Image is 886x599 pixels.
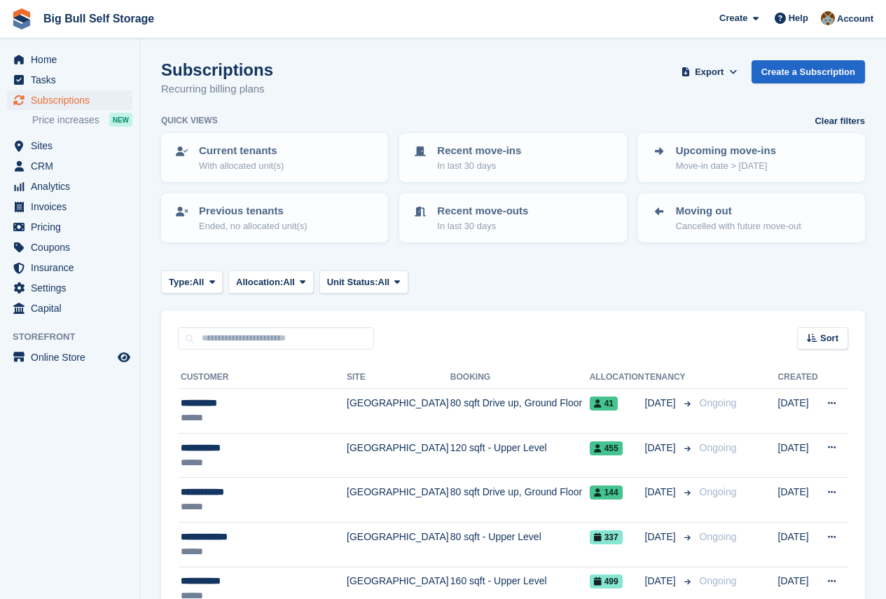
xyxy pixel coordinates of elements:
td: [GEOGRAPHIC_DATA] [347,522,450,567]
img: stora-icon-8386f47178a22dfd0bd8f6a31ec36ba5ce8667c1dd55bd0f319d3a0aa187defe.svg [11,8,32,29]
span: 499 [590,574,623,588]
th: Created [778,366,819,389]
span: [DATE] [645,530,679,544]
p: In last 30 days [437,219,528,233]
span: Coupons [31,237,115,257]
a: menu [7,70,132,90]
td: [GEOGRAPHIC_DATA] [347,478,450,523]
td: [DATE] [778,389,819,434]
span: Subscriptions [31,90,115,110]
td: [GEOGRAPHIC_DATA] [347,433,450,478]
span: Export [695,65,724,79]
a: menu [7,298,132,318]
p: Ended, no allocated unit(s) [199,219,307,233]
span: [DATE] [645,396,679,411]
td: [DATE] [778,522,819,567]
span: All [378,275,390,289]
h6: Quick views [161,114,218,127]
h1: Subscriptions [161,60,273,79]
span: Create [719,11,747,25]
a: Recent move-ins In last 30 days [401,135,625,181]
td: [DATE] [778,433,819,478]
th: Site [347,366,450,389]
p: Previous tenants [199,203,307,219]
span: Sites [31,136,115,156]
a: menu [7,237,132,257]
span: 455 [590,441,623,455]
span: Unit Status: [327,275,378,289]
a: Price increases NEW [32,112,132,128]
span: Ongoing [700,531,737,542]
div: NEW [109,113,132,127]
a: menu [7,156,132,176]
th: Allocation [590,366,645,389]
span: 144 [590,486,623,500]
a: menu [7,50,132,69]
a: Previous tenants Ended, no allocated unit(s) [162,195,387,241]
a: menu [7,217,132,237]
button: Unit Status: All [319,270,408,294]
a: Preview store [116,349,132,366]
td: [GEOGRAPHIC_DATA] [347,389,450,434]
button: Type: All [161,270,223,294]
a: menu [7,177,132,196]
a: Create a Subscription [752,60,865,83]
a: Moving out Cancelled with future move-out [639,195,864,241]
a: menu [7,258,132,277]
span: Allocation: [236,275,283,289]
span: 337 [590,530,623,544]
span: Capital [31,298,115,318]
span: [DATE] [645,574,679,588]
th: Tenancy [645,366,694,389]
td: 80 sqft Drive up, Ground Floor [450,478,590,523]
span: Pricing [31,217,115,237]
span: Ongoing [700,442,737,453]
a: Big Bull Self Storage [38,7,160,30]
span: Ongoing [700,486,737,497]
td: 80 sqft - Upper Level [450,522,590,567]
p: With allocated unit(s) [199,159,284,173]
span: Invoices [31,197,115,216]
span: Insurance [31,258,115,277]
span: Ongoing [700,575,737,586]
span: Help [789,11,808,25]
a: menu [7,90,132,110]
span: Tasks [31,70,115,90]
span: Price increases [32,113,99,127]
span: Sort [820,331,838,345]
img: Mike Llewellen Palmer [821,11,835,25]
a: menu [7,278,132,298]
p: Recurring billing plans [161,81,273,97]
p: In last 30 days [437,159,521,173]
p: Recent move-ins [437,143,521,159]
span: Settings [31,278,115,298]
a: menu [7,347,132,367]
p: Moving out [676,203,801,219]
span: Account [837,12,873,26]
button: Export [679,60,740,83]
p: Current tenants [199,143,284,159]
a: Upcoming move-ins Move-in date > [DATE] [639,135,864,181]
th: Customer [178,366,347,389]
span: Home [31,50,115,69]
a: menu [7,136,132,156]
th: Booking [450,366,590,389]
a: menu [7,197,132,216]
p: Upcoming move-ins [676,143,776,159]
span: All [193,275,205,289]
span: Storefront [13,330,139,344]
span: Ongoing [700,397,737,408]
span: CRM [31,156,115,176]
span: Type: [169,275,193,289]
td: [DATE] [778,478,819,523]
p: Move-in date > [DATE] [676,159,776,173]
a: Recent move-outs In last 30 days [401,195,625,241]
a: Current tenants With allocated unit(s) [162,135,387,181]
p: Cancelled with future move-out [676,219,801,233]
span: 41 [590,397,618,411]
td: 120 sqft - Upper Level [450,433,590,478]
button: Allocation: All [228,270,314,294]
p: Recent move-outs [437,203,528,219]
span: [DATE] [645,485,679,500]
span: Online Store [31,347,115,367]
